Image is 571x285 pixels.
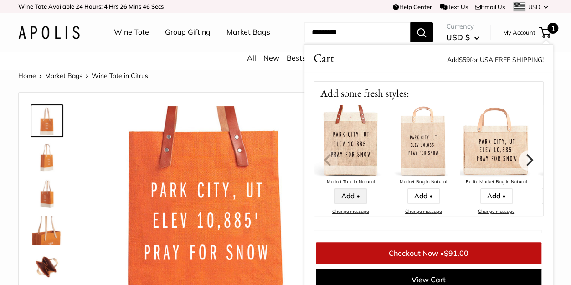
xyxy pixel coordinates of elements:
span: 46 [143,3,150,10]
span: Mins [129,3,141,10]
a: Wine Tote [114,26,149,39]
a: Wine Tote in Citrus [31,214,63,247]
img: Apolis [18,26,80,39]
img: Wine Tote in Citrus [32,106,62,135]
span: 26 [120,3,127,10]
span: Secs [151,3,164,10]
div: Market Tote in Natural [314,178,387,187]
span: Hrs [109,3,118,10]
span: $59 [459,56,470,64]
img: Wine Tote in Citrus [32,143,62,172]
a: Add • [480,188,513,204]
a: Market Bags [226,26,270,39]
img: Wine Tote in Citrus [32,179,62,208]
a: Wine Tote in Citrus [31,104,63,137]
div: Market Bag in Natural [387,178,460,187]
a: Email Us [475,3,505,10]
span: $91.00 [444,249,468,258]
a: All [247,53,256,62]
a: Add • [334,188,367,204]
img: Wine Tote in Citrus [32,216,62,245]
a: Home [18,72,36,80]
button: Search [410,22,433,42]
span: Add for USA FREE SHIPPING! [447,56,544,64]
a: 1 [540,27,551,38]
a: My Account [503,27,535,38]
span: 1 [547,23,558,34]
a: Bestsellers [287,53,324,62]
span: Currency [446,20,479,33]
a: Change message [405,208,442,214]
a: Group Gifting [165,26,211,39]
a: New [263,53,279,62]
span: Cart [314,49,334,67]
a: Wine Tote in Citrus [31,141,63,174]
span: 4 [104,3,108,10]
nav: Breadcrumb [18,70,148,82]
a: Change message [478,208,514,214]
p: Add some fresh styles: [314,82,543,105]
button: Next [519,150,539,171]
a: Checkout Now •$91.00 [316,242,541,264]
a: Change message [332,208,369,214]
span: USD $ [446,32,470,42]
a: Add • [407,188,440,204]
a: Text Us [440,3,468,10]
a: Market Bags [45,72,82,80]
span: Wine Tote in Citrus [92,72,148,80]
input: Search... [304,22,410,42]
a: Help Center [393,3,432,10]
iframe: Sign Up via Text for Offers [7,250,98,278]
div: Petite Market Bag in Natural [460,178,533,187]
a: Wine Tote in Citrus [31,177,63,210]
span: USD [528,3,540,10]
button: USD $ [446,30,479,45]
